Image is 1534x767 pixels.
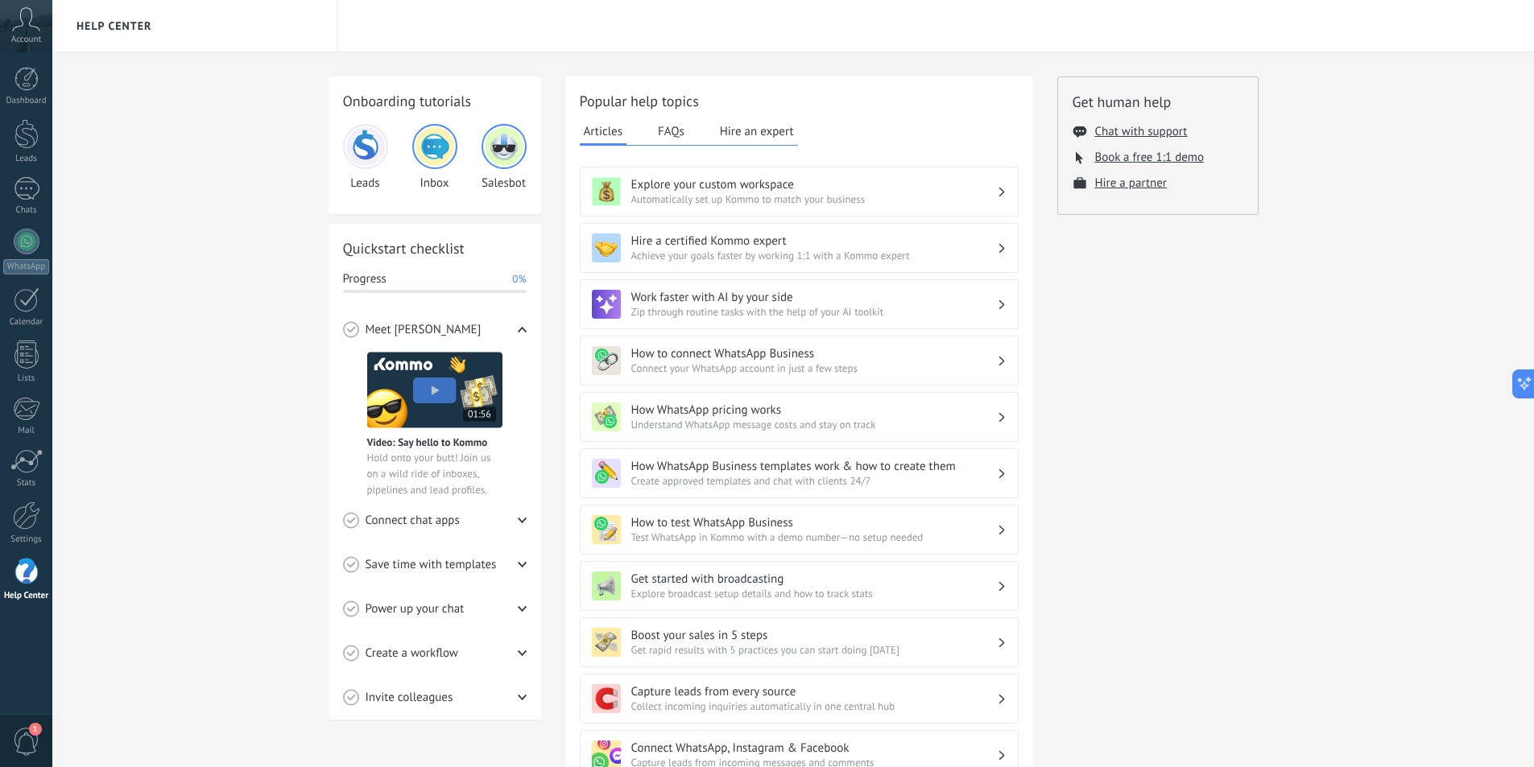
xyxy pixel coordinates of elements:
[11,35,41,45] span: Account
[631,643,997,657] span: Get rapid results with 5 practices you can start doing [DATE]
[3,259,49,274] div: WhatsApp
[631,305,997,319] span: Zip through routine tasks with the help of your AI toolkit
[631,684,997,699] h3: Capture leads from every source
[3,205,50,216] div: Chats
[367,450,502,498] span: Hold onto your butt! Join us on a wild ride of inboxes, pipelines and lead profiles.
[366,690,453,706] span: Invite colleagues
[631,530,997,544] span: Test WhatsApp in Kommo with a demo number—no setup needed
[367,435,488,449] span: Video: Say hello to Kommo
[482,124,527,191] div: Salesbot
[631,192,997,206] span: Automatically set up Kommo to match your business
[366,513,460,529] span: Connect chat apps
[631,361,997,375] span: Connect your WhatsApp account in just a few steps
[631,628,997,643] h3: Boost your sales in 5 steps
[631,571,997,587] h3: Get started with broadcasting
[343,271,387,287] span: Progress
[631,249,997,262] span: Achieve your goals faster by working 1:1 with a Kommo expert
[654,119,688,143] button: FAQs
[631,459,997,474] h3: How WhatsApp Business templates work & how to create them
[580,119,627,146] button: Articles
[343,124,388,191] div: Leads
[1095,124,1188,139] button: Chat with support
[631,346,997,361] h3: How to connect WhatsApp Business
[29,723,42,736] span: 1
[412,124,457,191] div: Inbox
[631,177,997,192] h3: Explore your custom workspace
[3,478,50,489] div: Stats
[631,587,997,600] span: Explore broadcast setup details and how to track stats
[1073,92,1243,112] h2: Get human help
[631,290,997,305] h3: Work faster with AI by your side
[631,474,997,488] span: Create approved templates and chat with clients 24/7
[512,271,526,287] span: 0%
[3,317,50,328] div: Calendar
[343,91,527,111] h2: Onboarding tutorials
[343,238,527,258] h2: Quickstart checklist
[366,322,482,338] span: Meet [PERSON_NAME]
[366,645,458,662] span: Create a workflow
[631,402,997,418] h3: How WhatsApp pricing works
[631,740,997,756] h3: Connect WhatsApp, Instagram & Facebook
[3,426,50,436] div: Mail
[3,154,50,164] div: Leads
[3,373,50,384] div: Lists
[1095,150,1205,165] button: Book a free 1:1 demo
[366,557,497,573] span: Save time with templates
[580,91,1019,111] h2: Popular help topics
[3,96,50,106] div: Dashboard
[3,534,50,545] div: Settings
[716,119,798,143] button: Hire an expert
[366,601,465,617] span: Power up your chat
[631,699,997,713] span: Collect incoming inquiries automatically in one central hub
[367,352,502,428] img: Meet video
[631,418,997,431] span: Understand WhatsApp message costs and stay on track
[631,233,997,249] h3: Hire a certified Kommo expert
[3,591,50,601] div: Help Center
[1095,175,1167,191] button: Hire a partner
[631,515,997,530] h3: How to test WhatsApp Business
